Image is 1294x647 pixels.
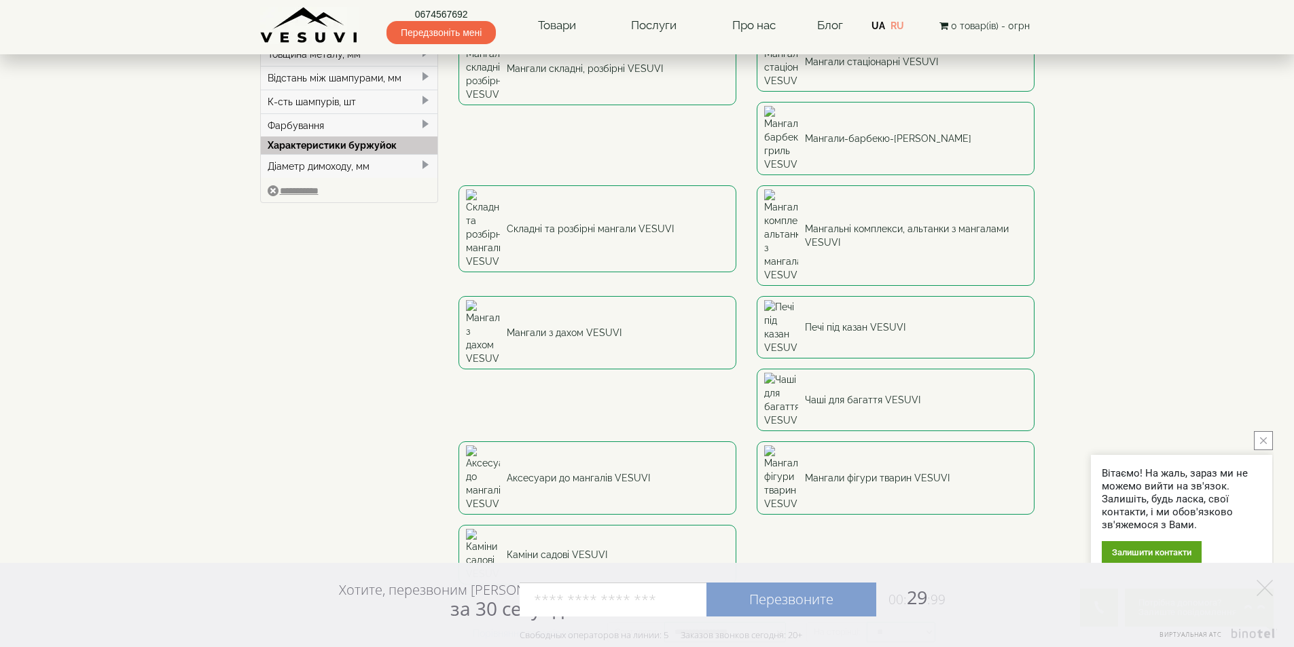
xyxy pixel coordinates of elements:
img: Мангали-барбекю-гриль VESUVI [764,106,798,171]
span: Виртуальная АТС [1160,630,1222,639]
div: Діаметр димоходу, мм [261,154,438,178]
a: Перезвоните [706,583,876,616]
span: :99 [927,591,946,608]
div: Фарбування [261,113,438,137]
a: RU [891,20,904,31]
img: Мангали фігури тварин VESUVI [764,445,798,511]
img: Складні та розбірні мангали VESUVI [466,189,500,268]
a: Блог [817,18,843,32]
a: Товари [524,10,590,41]
a: Печі під казан VESUVI Печі під казан VESUVI [757,296,1035,358]
div: Характеристики буржуйок [261,136,438,154]
a: Мангали стаціонарні VESUVI Мангали стаціонарні VESUVI [757,32,1035,92]
span: Передзвоніть мені [387,21,496,44]
a: Складні та розбірні мангали VESUVI Складні та розбірні мангали VESUVI [459,185,736,272]
a: Виртуальная АТС [1151,629,1277,647]
div: Відстань між шампурами, мм [261,66,438,90]
img: Мангали складні, розбірні VESUVI [466,36,500,101]
div: Хотите, перезвоним [PERSON_NAME] [339,581,572,619]
a: Мангали з дахом VESUVI Мангали з дахом VESUVI [459,296,736,369]
div: Залишити контакти [1102,541,1202,563]
span: 00: [888,591,907,608]
img: Каміни садові VESUVI [466,529,500,580]
a: Аксесуари до мангалів VESUVI Аксесуари до мангалів VESUVI [459,441,736,515]
a: Каміни садові VESUVI Каміни садові VESUVI [459,525,736,585]
img: Мангальні комплекси, альтанки з мангалами VESUVI [764,189,798,282]
img: Аксесуари до мангалів VESUVI [466,445,500,511]
img: Мангали стаціонарні VESUVI [764,36,798,88]
img: Чаші для багаття VESUVI [764,373,798,427]
a: UA [871,20,885,31]
a: Послуги [617,10,690,41]
div: К-сть шампурів, шт [261,90,438,113]
a: Мангали складні, розбірні VESUVI Мангали складні, розбірні VESUVI [459,32,736,105]
div: Вітаємо! На жаль, зараз ми не можемо вийти на зв'язок. Залишіть, будь ласка, свої контакти, і ми ... [1102,467,1261,532]
a: Чаші для багаття VESUVI Чаші для багаття VESUVI [757,369,1035,431]
div: Свободных операторов на линии: 5 Заказов звонков сегодня: 20+ [520,629,802,640]
img: Печі під казан VESUVI [764,300,798,354]
a: Мангали фігури тварин VESUVI Мангали фігури тварин VESUVI [757,441,1035,515]
span: 0 товар(ів) - 0грн [951,20,1030,31]
a: 0674567692 [387,7,496,21]
span: за 30 секунд? [450,595,572,621]
a: Мангальні комплекси, альтанки з мангалами VESUVI Мангальні комплекси, альтанки з мангалами VESUVI [757,185,1035,286]
span: 29 [876,585,946,610]
a: Про нас [719,10,789,41]
img: Мангали з дахом VESUVI [466,300,500,365]
button: close button [1254,431,1273,450]
button: 0 товар(ів) - 0грн [935,18,1034,33]
img: Завод VESUVI [260,7,359,44]
a: Мангали-барбекю-гриль VESUVI Мангали-барбекю-[PERSON_NAME] [757,102,1035,175]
